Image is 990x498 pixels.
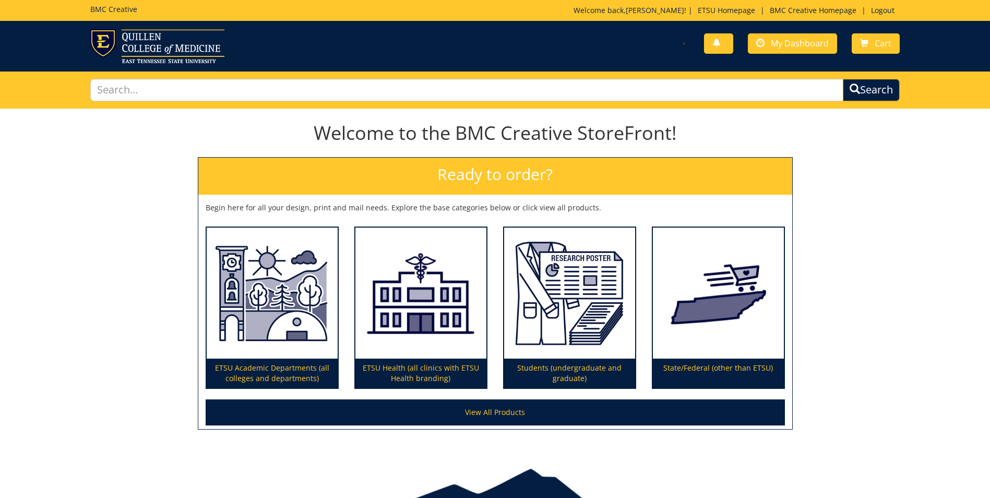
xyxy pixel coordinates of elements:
img: State/Federal (other than ETSU) [653,228,784,359]
p: Welcome back, ! | | | [574,5,900,16]
img: ETSU logo [90,29,224,63]
span: My Dashboard [771,38,829,49]
button: Search [843,79,900,101]
img: ETSU Health (all clinics with ETSU Health branding) [355,228,486,359]
h2: Ready to order? [198,158,792,195]
p: Students (undergraduate and graduate) [504,359,635,388]
a: View All Products [206,399,785,425]
p: ETSU Health (all clinics with ETSU Health branding) [355,359,486,388]
p: ETSU Academic Departments (all colleges and departments) [207,359,338,388]
a: ETSU Homepage [693,5,760,15]
a: State/Federal (other than ETSU) [653,228,784,388]
a: Cart [852,33,900,54]
a: ETSU Academic Departments (all colleges and departments) [207,228,338,388]
a: My Dashboard [748,33,837,54]
h5: BMC Creative [90,5,137,13]
a: BMC Creative Homepage [765,5,862,15]
p: Begin here for all your design, print and mail needs. Explore the base categories below or click ... [206,203,785,213]
img: ETSU Academic Departments (all colleges and departments) [207,228,338,359]
a: Students (undergraduate and graduate) [504,228,635,388]
span: Cart [875,38,891,49]
img: Students (undergraduate and graduate) [504,228,635,359]
input: Search... [90,79,843,101]
a: Logout [866,5,900,15]
p: State/Federal (other than ETSU) [653,359,784,388]
a: [PERSON_NAME] [626,5,684,15]
a: ETSU Health (all clinics with ETSU Health branding) [355,228,486,388]
h1: Welcome to the BMC Creative StoreFront! [198,123,793,144]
